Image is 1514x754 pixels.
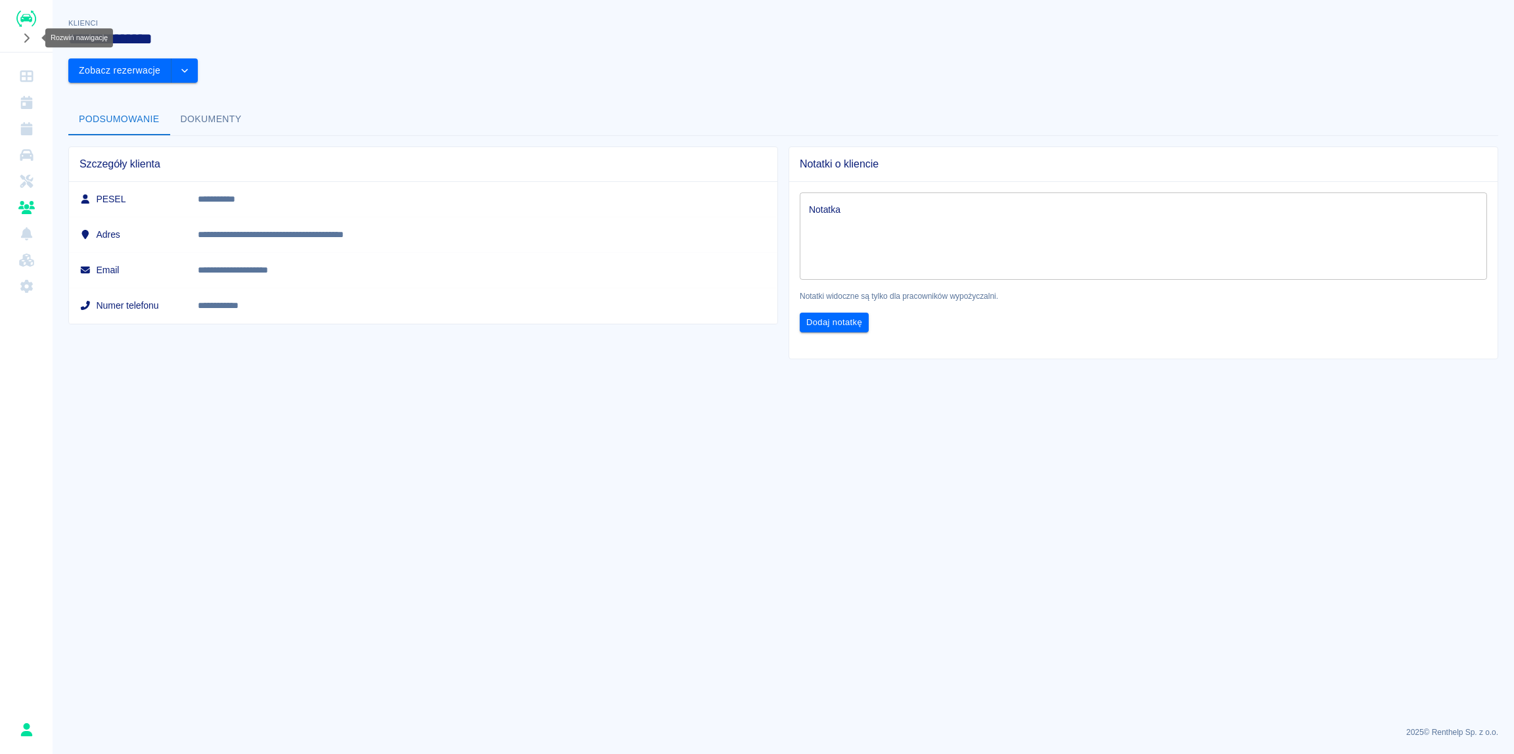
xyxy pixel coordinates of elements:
a: Klienci [5,194,47,221]
a: Dashboard [5,63,47,89]
a: Ustawienia [5,273,47,299]
button: Dokumenty [170,104,252,135]
a: Powiadomienia [5,221,47,247]
button: Zobacz rezerwacje [68,58,172,83]
button: Podsumowanie [68,104,170,135]
h6: Adres [80,228,177,241]
h6: Numer telefonu [80,299,177,312]
span: Szczegóły klienta [80,158,767,171]
img: Renthelp [16,11,36,27]
a: Kalendarz [5,89,47,116]
p: 2025 © Renthelp Sp. z o.o. [68,726,1498,738]
div: Rozwiń nawigację [45,28,113,47]
a: Rezerwacje [5,116,47,142]
a: Serwisy [5,168,47,194]
h6: PESEL [80,192,177,206]
h6: Email [80,263,177,277]
button: drop-down [172,58,198,83]
p: Notatki widoczne są tylko dla pracowników wypożyczalni. [800,290,1487,302]
a: Flota [5,142,47,168]
button: Dodaj notatkę [800,313,869,333]
a: Widget WWW [5,247,47,273]
button: Mariusz Ratajczyk [12,716,40,743]
span: Klienci [68,19,98,27]
button: Rozwiń nawigację [16,30,36,47]
span: Notatki o kliencie [800,158,1487,171]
